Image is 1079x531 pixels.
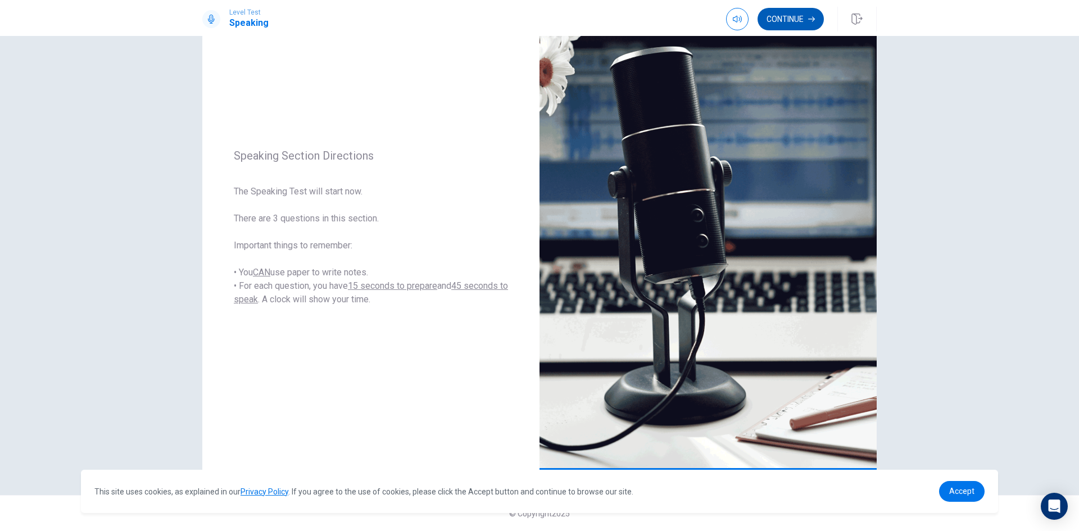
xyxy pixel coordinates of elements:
[939,481,985,502] a: dismiss cookie message
[81,470,998,513] div: cookieconsent
[253,267,270,278] u: CAN
[949,487,974,496] span: Accept
[758,8,824,30] button: Continue
[229,8,269,16] span: Level Test
[1041,493,1068,520] div: Open Intercom Messenger
[234,185,508,306] span: The Speaking Test will start now. There are 3 questions in this section. Important things to reme...
[234,149,508,162] span: Speaking Section Directions
[94,487,633,496] span: This site uses cookies, as explained in our . If you agree to the use of cookies, please click th...
[348,280,437,291] u: 15 seconds to prepare
[509,509,570,518] span: © Copyright 2025
[229,16,269,30] h1: Speaking
[241,487,288,496] a: Privacy Policy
